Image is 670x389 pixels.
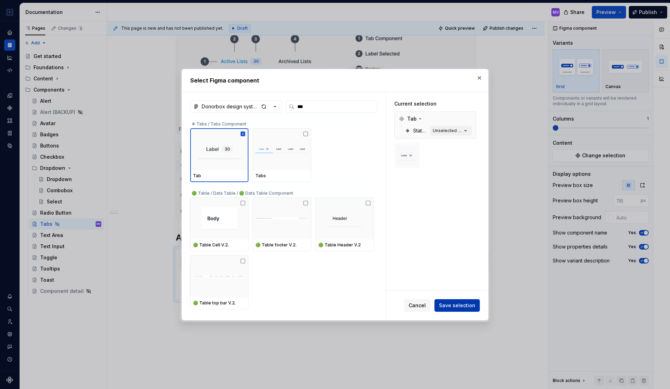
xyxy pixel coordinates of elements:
[202,103,259,110] div: Donorbox design system
[407,115,417,122] span: Tab
[394,100,476,107] div: Current selection
[439,302,475,309] span: Save selection
[413,127,427,134] span: States
[193,242,246,248] div: 🟢 Table Cell V.2.
[190,100,282,113] button: Donorbox design system
[190,186,374,197] div: 🟢 Table / Data Table / 🟢 Data Table Component
[255,173,308,179] div: Tabs
[190,76,480,85] h2: Select Figma component
[396,113,475,124] div: Tab
[255,242,308,248] div: 🟢 Table footer V.2.
[190,117,374,128] div: ❖ Tabs / Tabs Component
[193,173,246,179] div: Tab
[434,299,480,312] button: Save selection
[318,242,371,248] div: 🟢 Table Header V.2
[433,128,462,134] div: Unselected [default]
[193,300,246,306] div: 🟢 Table top bar V.2.
[404,299,430,312] button: Cancel
[430,126,472,136] button: Unselected [default]
[409,302,426,309] span: Cancel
